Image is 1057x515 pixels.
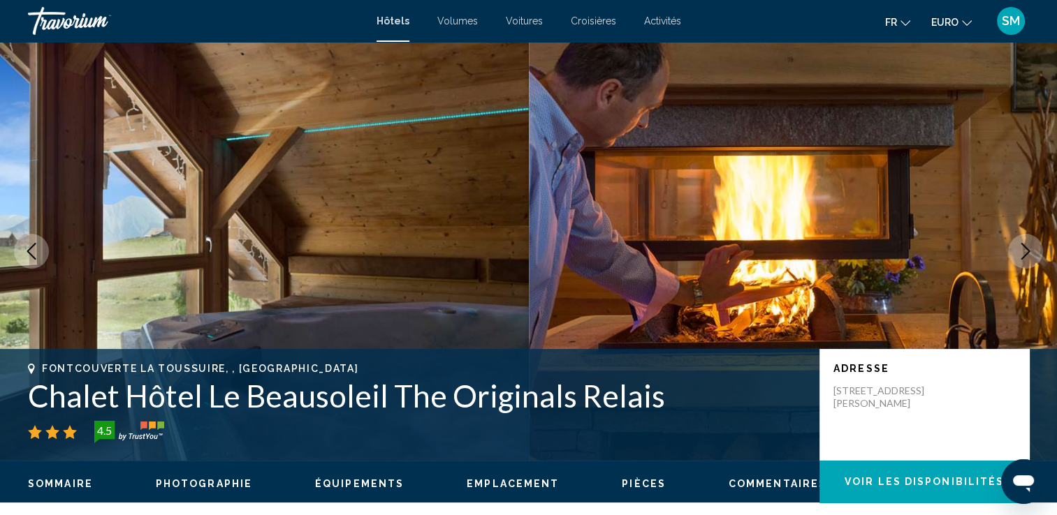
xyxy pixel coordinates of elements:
a: Hôtels [377,15,409,27]
span: EURO [931,17,958,28]
span: Fontcouverte La Toussuire, , [GEOGRAPHIC_DATA] [42,363,358,374]
span: Emplacement [467,478,559,489]
span: Photographie [156,478,252,489]
span: Voir les disponibilités [845,477,1004,488]
a: Croisières [571,15,616,27]
button: Changer la langue [885,12,910,32]
div: 4.5 [90,422,118,439]
button: Pièces [622,477,666,490]
button: Menu utilisateur [993,6,1029,36]
a: Voitures [506,15,543,27]
button: Équipements [315,477,404,490]
a: Activités [644,15,681,27]
img: trustyou-badge-hor.svg [94,421,164,443]
button: Image précédente [14,234,49,269]
span: Fr [885,17,897,28]
button: Image suivante [1008,234,1043,269]
a: Travorium [28,7,363,35]
button: Changer de devise [931,12,972,32]
button: Voir les disponibilités [819,461,1029,502]
p: [STREET_ADDRESS][PERSON_NAME] [833,385,945,410]
p: Adresse [833,363,1015,374]
button: Photographie [156,477,252,490]
button: Sommaire [28,477,93,490]
button: Commentaires [729,477,826,490]
span: Pièces [622,478,666,489]
span: Équipements [315,478,404,489]
h1: Chalet Hôtel Le Beausoleil The Originals Relais [28,378,805,414]
span: Sommaire [28,478,93,489]
span: Commentaires [729,478,826,489]
span: SM [1002,14,1020,28]
a: Volumes [437,15,478,27]
button: Emplacement [467,477,559,490]
iframe: Bouton de lancement de la fenêtre de messagerie [1001,459,1046,504]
